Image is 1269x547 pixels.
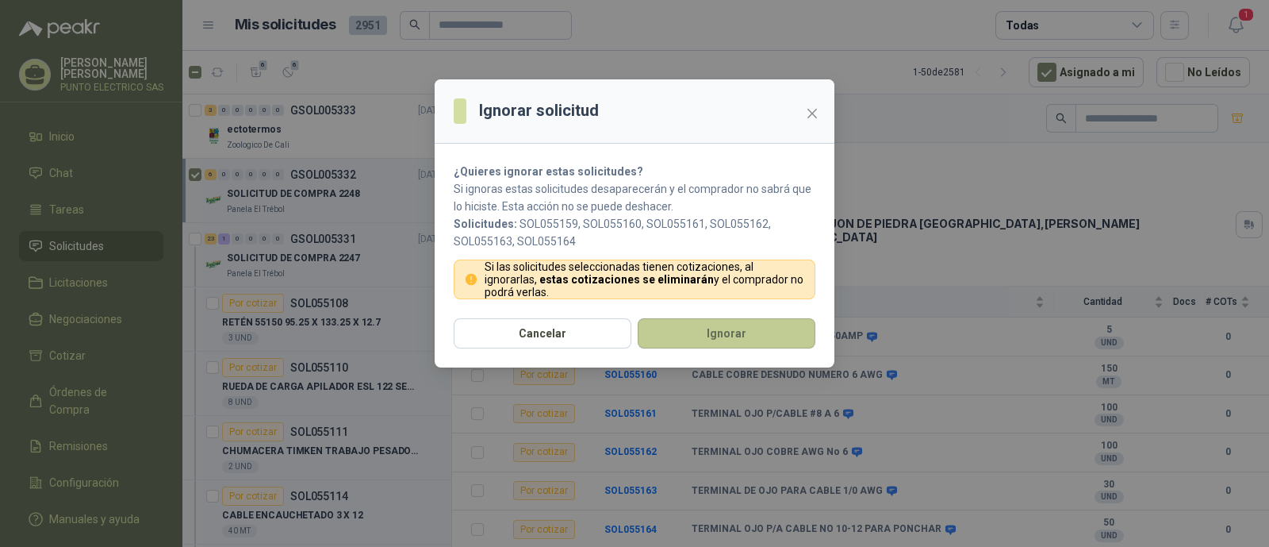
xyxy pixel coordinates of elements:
strong: ¿Quieres ignorar estas solicitudes? [454,165,643,178]
b: Solicitudes: [454,218,517,230]
h3: Ignorar solicitud [479,98,599,123]
button: Ignorar [638,318,815,349]
p: Si ignoras estas solicitudes desaparecerán y el comprador no sabrá que lo hiciste. Esta acción no... [454,180,815,215]
span: close [806,107,819,120]
p: SOL055159, SOL055160, SOL055161, SOL055162, SOL055163, SOL055164 [454,215,815,250]
button: Close [799,101,825,126]
strong: estas cotizaciones se eliminarán [539,273,714,286]
p: Si las solicitudes seleccionadas tienen cotizaciones, al ignorarlas, y el comprador no podrá verlas. [485,260,806,299]
button: Cancelar [454,318,631,349]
